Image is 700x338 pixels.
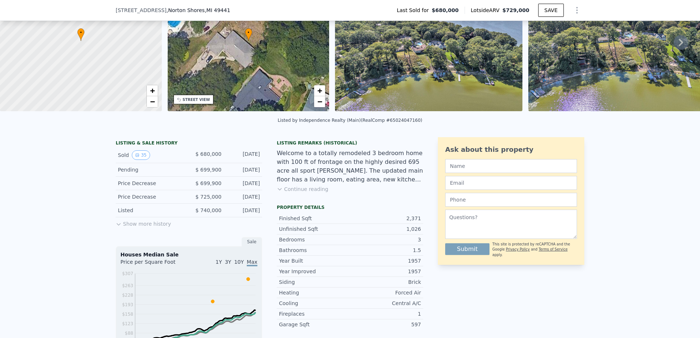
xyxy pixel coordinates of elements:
[122,293,133,298] tspan: $228
[397,7,432,14] span: Last Sold for
[216,259,222,265] span: 1Y
[277,149,423,184] div: Welcome to a totally remodeled 3 bedroom home with 100 ft of frontage on the highly desired 695 a...
[350,278,421,286] div: Brick
[150,97,154,106] span: −
[118,166,183,173] div: Pending
[314,85,325,96] a: Zoom in
[279,300,350,307] div: Cooling
[279,225,350,233] div: Unfinished Sqft
[227,207,260,214] div: [DATE]
[317,97,322,106] span: −
[277,185,328,193] button: Continue reading
[147,85,158,96] a: Zoom in
[279,236,350,243] div: Bedrooms
[350,268,421,275] div: 1957
[317,86,322,95] span: +
[132,150,150,160] button: View historical data
[234,259,244,265] span: 10Y
[245,29,252,36] span: •
[570,3,584,18] button: Show Options
[167,7,230,14] span: , Norton Shores
[538,4,564,17] button: SAVE
[77,29,85,36] span: •
[77,28,85,41] div: •
[350,310,421,318] div: 1
[445,144,577,155] div: Ask about this property
[350,247,421,254] div: 1.5
[277,204,423,210] div: Property details
[350,215,421,222] div: 2,371
[196,180,221,186] span: $ 699,900
[227,180,260,187] div: [DATE]
[122,321,133,326] tspan: $123
[279,247,350,254] div: Bathrooms
[350,289,421,296] div: Forced Air
[278,118,422,123] div: Listed by Independence Realty (Main) (RealComp #65024047160)
[432,7,459,14] span: $680,000
[279,257,350,264] div: Year Built
[242,237,262,247] div: Sale
[196,207,221,213] span: $ 740,000
[120,251,257,258] div: Houses Median Sale
[227,193,260,200] div: [DATE]
[118,193,183,200] div: Price Decrease
[350,300,421,307] div: Central A/C
[122,302,133,307] tspan: $193
[196,167,221,173] span: $ 699,900
[122,283,133,288] tspan: $263
[279,289,350,296] div: Heating
[350,321,421,328] div: 597
[116,7,167,14] span: [STREET_ADDRESS]
[350,236,421,243] div: 3
[492,242,577,258] div: This site is protected by reCAPTCHA and the Google and apply.
[247,259,257,266] span: Max
[445,176,577,190] input: Email
[147,96,158,107] a: Zoom out
[350,257,421,264] div: 1957
[125,331,133,336] tspan: $88
[118,180,183,187] div: Price Decrease
[196,194,221,200] span: $ 725,000
[445,193,577,207] input: Phone
[225,259,231,265] span: 3Y
[118,207,183,214] div: Listed
[150,86,154,95] span: +
[279,268,350,275] div: Year Improved
[196,151,221,157] span: $ 680,000
[277,140,423,146] div: Listing Remarks (Historical)
[445,243,489,255] button: Submit
[279,215,350,222] div: Finished Sqft
[116,140,262,147] div: LISTING & SALE HISTORY
[205,7,230,13] span: , MI 49441
[350,225,421,233] div: 1,026
[539,247,567,251] a: Terms of Service
[245,28,252,41] div: •
[445,159,577,173] input: Name
[471,7,502,14] span: Lotside ARV
[279,310,350,318] div: Fireplaces
[314,96,325,107] a: Zoom out
[227,166,260,173] div: [DATE]
[122,271,133,276] tspan: $307
[183,97,210,102] div: STREET VIEW
[120,258,189,270] div: Price per Square Foot
[279,278,350,286] div: Siding
[506,247,530,251] a: Privacy Policy
[122,312,133,317] tspan: $158
[116,217,171,228] button: Show more history
[227,150,260,160] div: [DATE]
[279,321,350,328] div: Garage Sqft
[118,150,183,160] div: Sold
[502,7,529,13] span: $729,000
